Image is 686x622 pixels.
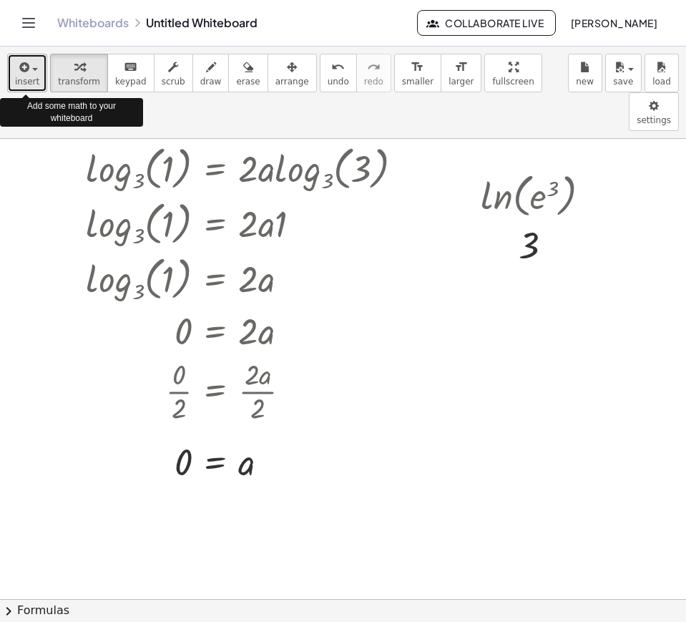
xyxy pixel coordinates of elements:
span: scrub [162,77,185,87]
i: format_size [454,59,468,76]
button: Collaborate Live [417,10,556,36]
button: transform [50,54,108,92]
a: Whiteboards [57,16,129,30]
span: smaller [402,77,433,87]
span: Collaborate Live [429,16,544,29]
button: arrange [268,54,317,92]
span: larger [449,77,474,87]
span: transform [58,77,100,87]
button: load [645,54,679,92]
button: format_sizelarger [441,54,481,92]
span: undo [328,77,349,87]
span: save [613,77,633,87]
button: scrub [154,54,193,92]
i: keyboard [124,59,137,76]
button: erase [228,54,268,92]
button: keyboardkeypad [107,54,155,92]
button: insert [7,54,47,92]
span: settings [637,115,671,125]
span: insert [15,77,39,87]
span: load [652,77,671,87]
span: erase [236,77,260,87]
i: undo [331,59,345,76]
span: arrange [275,77,309,87]
span: redo [364,77,383,87]
button: format_sizesmaller [394,54,441,92]
button: fullscreen [484,54,542,92]
span: fullscreen [492,77,534,87]
button: [PERSON_NAME] [559,10,669,36]
button: draw [192,54,230,92]
button: undoundo [320,54,357,92]
span: keypad [115,77,147,87]
button: Toggle navigation [17,11,40,34]
i: redo [367,59,381,76]
button: redoredo [356,54,391,92]
span: new [576,77,594,87]
button: settings [629,92,679,131]
button: save [605,54,642,92]
span: [PERSON_NAME] [570,16,657,29]
span: draw [200,77,222,87]
button: new [568,54,602,92]
i: format_size [411,59,424,76]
